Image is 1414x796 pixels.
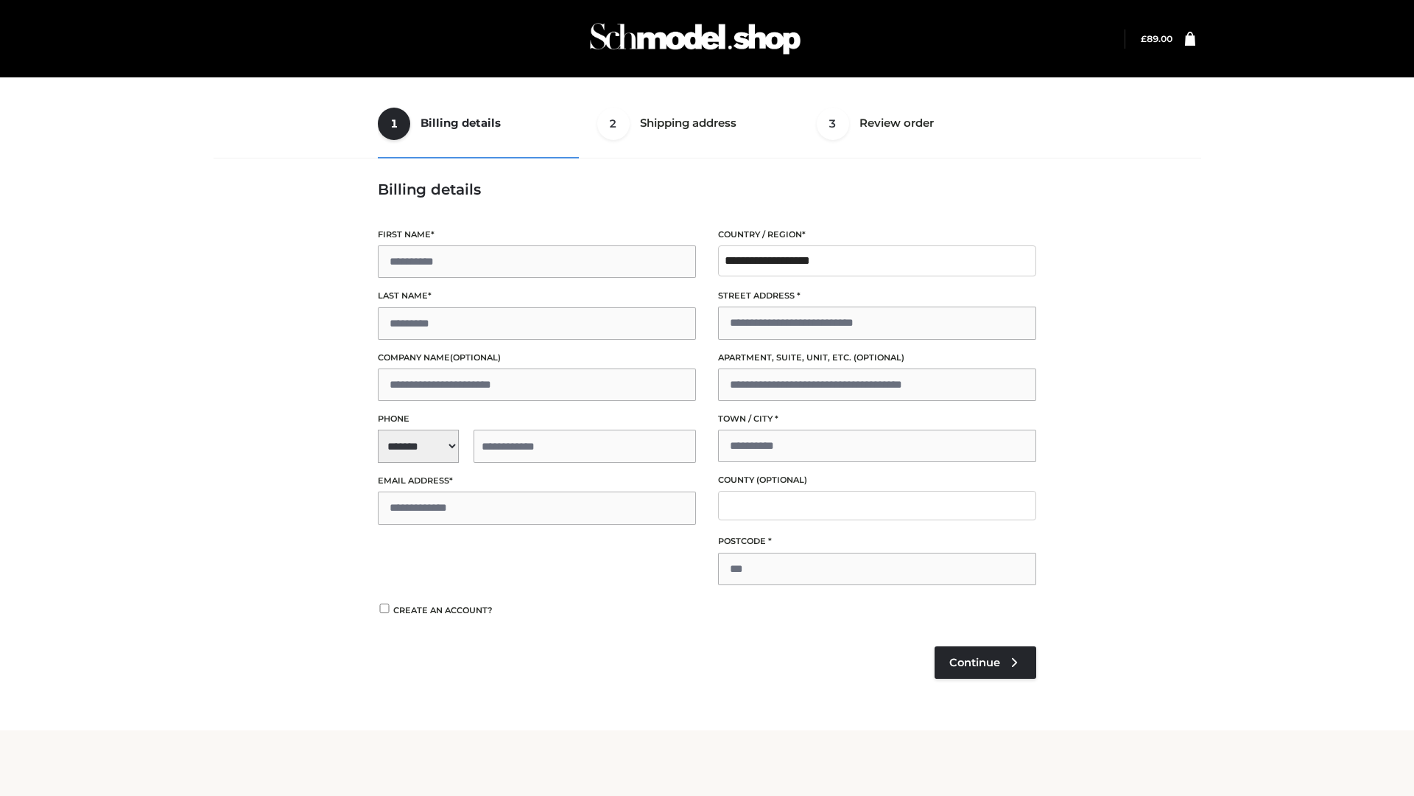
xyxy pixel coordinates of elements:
[718,412,1036,426] label: Town / City
[378,351,696,365] label: Company name
[378,474,696,488] label: Email address
[378,412,696,426] label: Phone
[450,352,501,363] span: (optional)
[1141,33,1147,44] span: £
[585,10,806,68] img: Schmodel Admin 964
[756,475,807,485] span: (optional)
[1141,33,1172,44] a: £89.00
[718,351,1036,365] label: Apartment, suite, unit, etc.
[718,289,1036,303] label: Street address
[378,604,391,613] input: Create an account?
[935,646,1036,679] a: Continue
[378,289,696,303] label: Last name
[718,534,1036,548] label: Postcode
[718,228,1036,242] label: Country / Region
[854,352,904,363] span: (optional)
[378,228,696,242] label: First name
[718,473,1036,487] label: County
[949,656,1000,669] span: Continue
[393,605,493,615] span: Create an account?
[378,181,1036,198] h3: Billing details
[1141,33,1172,44] bdi: 89.00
